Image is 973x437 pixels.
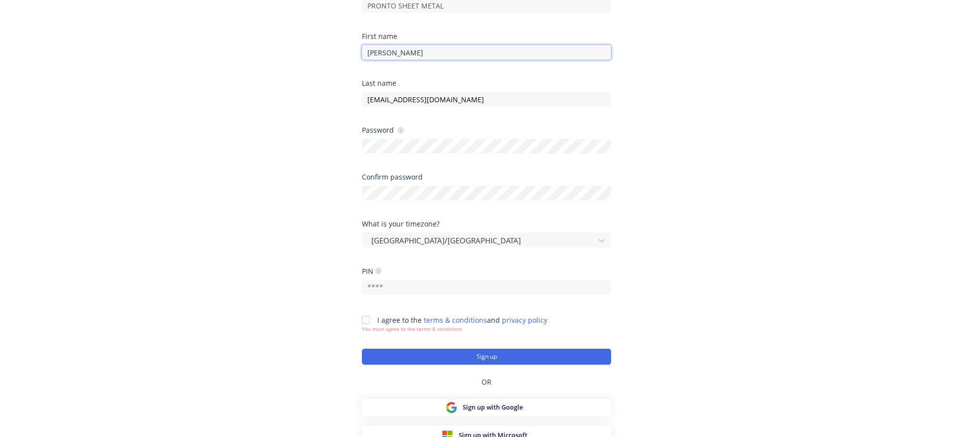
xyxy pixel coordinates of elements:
[362,220,611,227] div: What is your timezone?
[502,315,547,325] a: privacy policy
[362,365,611,399] div: OR
[362,266,382,276] div: PIN
[424,315,487,325] a: terms & conditions
[362,349,611,365] button: Sign up
[362,174,611,181] div: Confirm password
[463,403,523,412] span: Sign up with Google
[362,33,611,40] div: First name
[362,325,547,333] div: You must agree to the terms & conditions
[362,80,611,87] div: Last name
[377,315,547,325] span: I agree to the and
[362,125,404,135] div: Password
[362,399,611,416] button: Sign up with Google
